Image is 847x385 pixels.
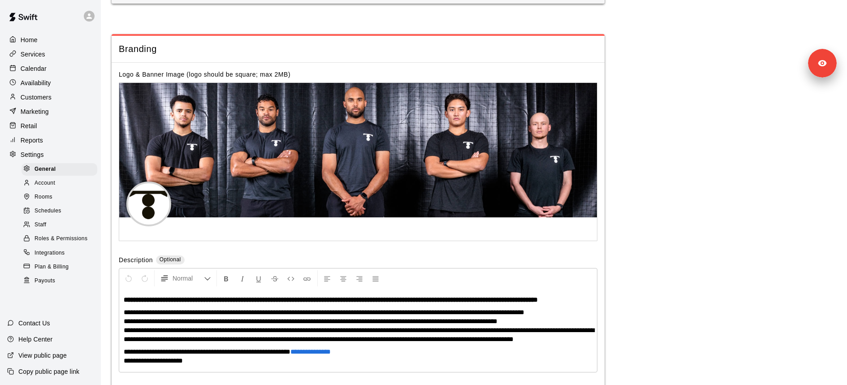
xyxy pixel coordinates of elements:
span: Integrations [35,249,65,258]
div: Integrations [22,247,97,260]
div: Account [22,177,97,190]
a: Rooms [22,190,101,204]
p: Home [21,35,38,44]
p: Reports [21,136,43,145]
a: Reports [7,134,94,147]
a: Calendar [7,62,94,75]
button: Redo [137,270,152,286]
span: Roles & Permissions [35,234,87,243]
button: Insert Code [283,270,298,286]
p: Settings [21,150,44,159]
label: Description [119,255,153,266]
button: Left Align [320,270,335,286]
span: Optional [160,256,181,263]
span: Staff [35,221,46,229]
a: Customers [7,91,94,104]
button: Format Italics [235,270,250,286]
div: General [22,163,97,176]
p: Copy public page link [18,367,79,376]
a: Integrations [22,246,101,260]
p: Marketing [21,107,49,116]
a: Staff [22,218,101,232]
span: Account [35,179,55,188]
button: Justify Align [368,270,383,286]
div: Rooms [22,191,97,203]
a: Availability [7,76,94,90]
div: Schedules [22,205,97,217]
p: View public page [18,351,67,360]
p: Services [21,50,45,59]
div: Payouts [22,275,97,287]
button: Undo [121,270,136,286]
a: Settings [7,148,94,161]
div: Roles & Permissions [22,233,97,245]
a: Schedules [22,204,101,218]
span: Schedules [35,207,61,216]
span: Payouts [35,277,55,286]
span: Plan & Billing [35,263,69,272]
a: Account [22,176,101,190]
button: Format Strikethrough [267,270,282,286]
button: Center Align [336,270,351,286]
button: Formatting Options [156,270,215,286]
a: Marketing [7,105,94,118]
a: Retail [7,119,94,133]
p: Retail [21,121,37,130]
button: Insert Link [299,270,315,286]
a: Home [7,33,94,47]
div: Plan & Billing [22,261,97,273]
span: Rooms [35,193,52,202]
label: Logo & Banner Image (logo should be square; max 2MB) [119,71,290,78]
a: Services [7,48,94,61]
a: Plan & Billing [22,260,101,274]
a: Payouts [22,274,101,288]
span: General [35,165,56,174]
a: General [22,162,101,176]
p: Help Center [18,335,52,344]
p: Customers [21,93,52,102]
span: Branding [119,43,597,55]
button: Format Bold [219,270,234,286]
button: Right Align [352,270,367,286]
button: Format Underline [251,270,266,286]
span: Normal [173,274,204,283]
p: Availability [21,78,51,87]
a: Roles & Permissions [22,232,101,246]
div: Staff [22,219,97,231]
p: Contact Us [18,319,50,328]
p: Calendar [21,64,47,73]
